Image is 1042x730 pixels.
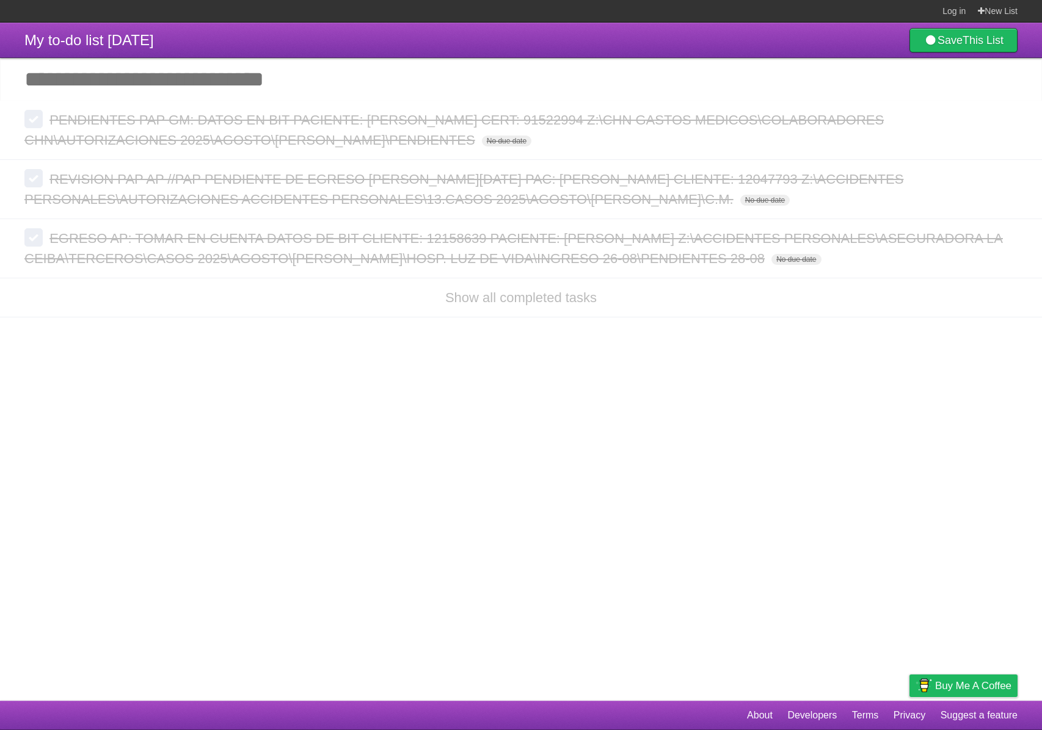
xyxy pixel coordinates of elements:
[935,675,1011,696] span: Buy me a coffee
[24,112,884,148] span: PENDIENTES PAP GM: DATOS EN BIT PACIENTE: [PERSON_NAME] CERT: 91522994 Z:\CHN GASTOS MEDICOS\COLA...
[24,169,43,187] label: Done
[963,34,1004,46] b: This List
[24,228,43,247] label: Done
[852,704,879,727] a: Terms
[24,172,903,207] span: REVISION PAP AP //PAP PENDIENTE DE EGRESO [PERSON_NAME][DATE] PAC: [PERSON_NAME] CLIENTE: 1204779...
[24,110,43,128] label: Done
[445,290,597,305] a: Show all completed tasks
[909,674,1018,697] a: Buy me a coffee
[909,28,1018,52] a: SaveThis List
[24,231,1003,266] span: EGRESO AP: TOMAR EN CUENTA DATOS DE BIT CLIENTE: 12158639 PACIENTE: [PERSON_NAME] Z:\ACCIDENTES P...
[747,704,773,727] a: About
[24,32,154,48] span: My to-do list [DATE]
[482,136,531,146] span: No due date
[787,704,837,727] a: Developers
[740,195,790,206] span: No due date
[771,254,821,265] span: No due date
[941,704,1018,727] a: Suggest a feature
[894,704,925,727] a: Privacy
[916,675,932,696] img: Buy me a coffee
